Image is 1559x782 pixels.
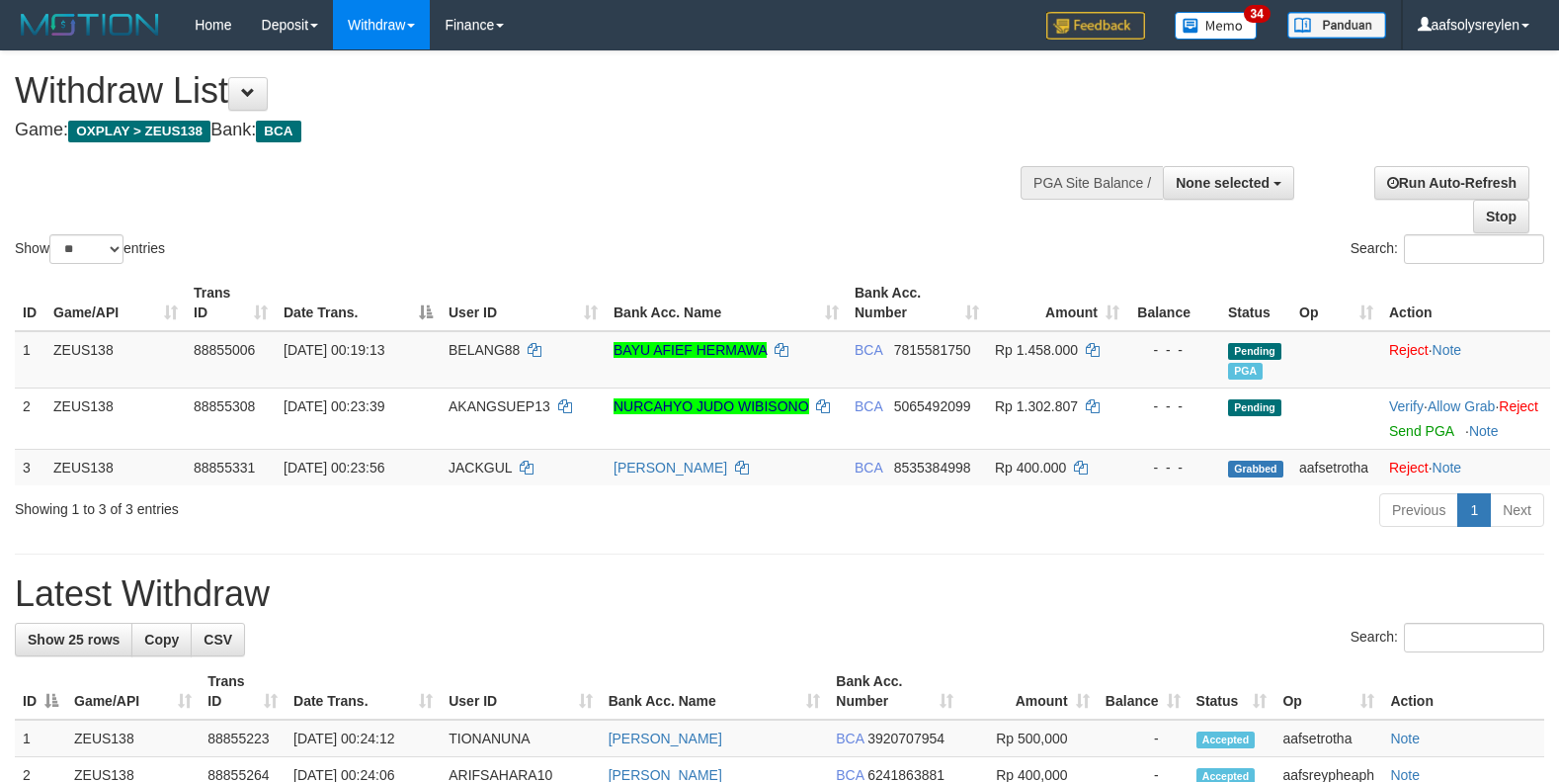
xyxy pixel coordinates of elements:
span: [DATE] 00:19:13 [284,342,384,358]
td: 3 [15,449,45,485]
th: Date Trans.: activate to sort column ascending [286,663,441,720]
span: Copy [144,632,179,648]
select: Showentries [49,234,123,264]
label: Search: [1351,623,1544,652]
td: 1 [15,331,45,389]
th: Bank Acc. Name: activate to sort column ascending [601,663,829,720]
input: Search: [1404,623,1544,652]
a: BAYU AFIEF HERMAWA [614,342,767,358]
span: CSV [204,632,232,648]
th: ID [15,275,45,331]
span: Copy 8535384998 to clipboard [894,460,971,476]
th: User ID: activate to sort column ascending [441,275,606,331]
span: Accepted [1196,732,1256,748]
a: CSV [191,623,245,656]
th: Status: activate to sort column ascending [1189,663,1275,720]
span: 88855006 [194,342,255,358]
td: 2 [15,388,45,449]
span: Rp 1.302.807 [995,398,1078,414]
td: 88855223 [200,720,286,757]
td: aafsetrotha [1291,449,1381,485]
span: BCA [855,342,882,358]
button: None selected [1163,166,1294,200]
a: Reject [1389,460,1429,476]
span: Rp 400.000 [995,460,1066,476]
span: AKANGSUEP13 [449,398,550,414]
a: Allow Grab [1428,398,1495,414]
th: Trans ID: activate to sort column ascending [186,275,276,331]
span: [DATE] 00:23:39 [284,398,384,414]
th: Status [1220,275,1291,331]
th: Bank Acc. Name: activate to sort column ascending [606,275,847,331]
div: PGA Site Balance / [1021,166,1163,200]
span: [DATE] 00:23:56 [284,460,384,476]
span: Copy 7815581750 to clipboard [894,342,971,358]
a: 1 [1457,493,1491,527]
span: OXPLAY > ZEUS138 [68,121,210,142]
a: Run Auto-Refresh [1374,166,1529,200]
label: Search: [1351,234,1544,264]
span: Pending [1228,343,1281,360]
div: Showing 1 to 3 of 3 entries [15,491,635,519]
th: Action [1382,663,1544,720]
span: 88855331 [194,460,255,476]
td: ZEUS138 [45,388,186,449]
a: Verify [1389,398,1424,414]
span: Grabbed [1228,461,1283,478]
th: Bank Acc. Number: activate to sort column ascending [828,663,961,720]
div: - - - [1135,340,1212,360]
a: Note [1390,731,1420,746]
span: Pending [1228,399,1281,416]
span: Copy 3920707954 to clipboard [867,731,944,746]
th: Amount: activate to sort column ascending [961,663,1097,720]
label: Show entries [15,234,165,264]
a: Copy [131,623,192,656]
a: Note [1469,423,1499,439]
th: Balance: activate to sort column ascending [1098,663,1189,720]
span: BCA [256,121,300,142]
span: BCA [855,460,882,476]
td: · [1381,331,1550,389]
th: ID: activate to sort column descending [15,663,66,720]
h1: Withdraw List [15,71,1020,111]
span: JACKGUL [449,460,512,476]
a: Previous [1379,493,1458,527]
div: - - - [1135,396,1212,416]
td: ZEUS138 [66,720,200,757]
th: Trans ID: activate to sort column ascending [200,663,286,720]
a: NURCAHYO JUDO WIBISONO [614,398,809,414]
span: 88855308 [194,398,255,414]
a: Show 25 rows [15,623,132,656]
span: Rp 1.458.000 [995,342,1078,358]
th: Op: activate to sort column ascending [1291,275,1381,331]
td: ZEUS138 [45,331,186,389]
a: [PERSON_NAME] [614,460,727,476]
td: 1 [15,720,66,757]
th: Op: activate to sort column ascending [1274,663,1382,720]
th: Balance [1127,275,1220,331]
a: Send PGA [1389,423,1453,439]
a: Reject [1389,342,1429,358]
span: Show 25 rows [28,632,120,648]
span: Copy 5065492099 to clipboard [894,398,971,414]
th: User ID: activate to sort column ascending [441,663,600,720]
a: Next [1490,493,1544,527]
span: 34 [1244,5,1271,23]
a: Note [1433,460,1462,476]
img: panduan.png [1287,12,1386,39]
th: Amount: activate to sort column ascending [987,275,1127,331]
h1: Latest Withdraw [15,574,1544,614]
th: Action [1381,275,1550,331]
td: - [1098,720,1189,757]
td: [DATE] 00:24:12 [286,720,441,757]
th: Game/API: activate to sort column ascending [66,663,200,720]
span: BCA [836,731,863,746]
td: Rp 500,000 [961,720,1097,757]
img: Feedback.jpg [1046,12,1145,40]
input: Search: [1404,234,1544,264]
span: BELANG88 [449,342,520,358]
a: Stop [1473,200,1529,233]
td: aafsetrotha [1274,720,1382,757]
td: · · [1381,388,1550,449]
td: TIONANUNA [441,720,600,757]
